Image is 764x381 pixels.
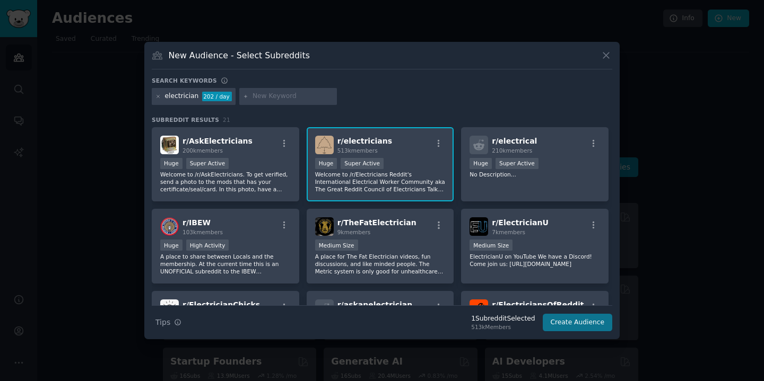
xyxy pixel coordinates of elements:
img: AskElectricians [160,136,179,154]
div: Super Active [341,158,384,169]
img: TheFatElectrician [315,217,334,236]
button: Tips [152,313,185,332]
span: Subreddit Results [152,116,219,123]
div: Huge [315,158,337,169]
div: electrician [165,92,199,101]
span: r/ IBEW [183,218,211,227]
span: r/ ElectriciansOfReddit [492,300,584,309]
div: Medium Size [470,240,513,251]
div: Huge [470,158,492,169]
div: Super Active [496,158,539,169]
h3: Search keywords [152,77,217,84]
img: electricians [315,136,334,154]
div: Super Active [186,158,229,169]
span: 103k members [183,229,223,235]
span: r/ electricians [337,137,392,145]
p: A place for The Fat Electrician videos, fun discussions, and like minded people. The Metric syste... [315,253,446,275]
span: 210k members [492,147,532,154]
h3: New Audience - Select Subreddits [169,50,310,61]
p: A place to share between Locals and the membership. At the current time this is an UNOFFICIAL sub... [160,253,291,275]
span: r/ ElectricianChicks [183,300,260,309]
div: Huge [160,158,183,169]
div: Huge [160,240,183,251]
p: ElectricianU on YouTube We have a Discord! Come join us: [URL][DOMAIN_NAME] [470,253,600,268]
span: r/ ElectricianU [492,218,548,227]
div: Medium Size [315,240,358,251]
span: Tips [155,317,170,328]
span: 7k members [492,229,525,235]
p: Welcome to /r/AskElectricians. To get verified, send a photo to the mods that has your certificat... [160,171,291,193]
img: IBEW [160,217,179,236]
span: r/ AskElectricians [183,137,253,145]
span: 200k members [183,147,223,154]
span: 21 [223,117,230,123]
div: 1 Subreddit Selected [471,314,535,324]
span: 513k members [337,147,378,154]
img: ElectricianU [470,217,488,236]
div: 513k Members [471,323,535,331]
img: ElectricianChicks [160,299,179,318]
p: Welcome to /r/Electricians Reddit's International Electrical Worker Community aka The Great Reddi... [315,171,446,193]
span: r/ TheFatElectrician [337,218,416,227]
span: r/ electrical [492,137,537,145]
input: New Keyword [253,92,333,101]
img: ElectriciansOfReddit [470,299,488,318]
span: 9k members [337,229,371,235]
p: No Description... [470,171,600,178]
div: High Activity [186,240,229,251]
span: r/ askanelectrician [337,300,413,309]
div: 202 / day [202,92,232,101]
button: Create Audience [543,314,613,332]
